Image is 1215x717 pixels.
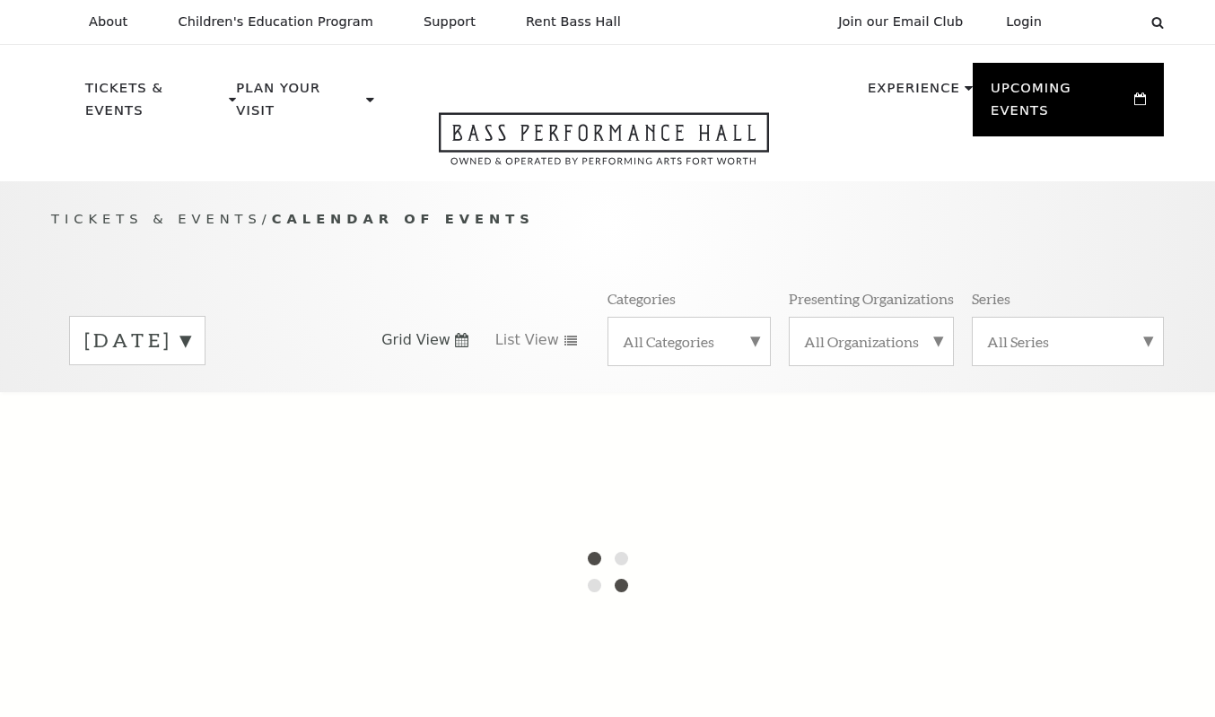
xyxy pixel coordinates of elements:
p: Categories [607,289,676,308]
p: Series [972,289,1010,308]
select: Select: [1071,13,1134,31]
p: Upcoming Events [991,77,1130,132]
p: Children's Education Program [178,14,373,30]
span: Grid View [381,330,450,350]
span: List View [495,330,559,350]
p: Presenting Organizations [789,289,954,308]
p: Rent Bass Hall [526,14,621,30]
label: All Categories [623,332,756,351]
p: About [89,14,127,30]
p: Support [424,14,476,30]
span: Calendar of Events [272,211,535,226]
p: Tickets & Events [85,77,224,132]
span: Tickets & Events [51,211,262,226]
p: Experience [868,77,960,109]
label: All Series [987,332,1149,351]
p: Plan Your Visit [236,77,362,132]
label: All Organizations [804,332,939,351]
label: [DATE] [84,327,190,354]
p: / [51,208,1164,231]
